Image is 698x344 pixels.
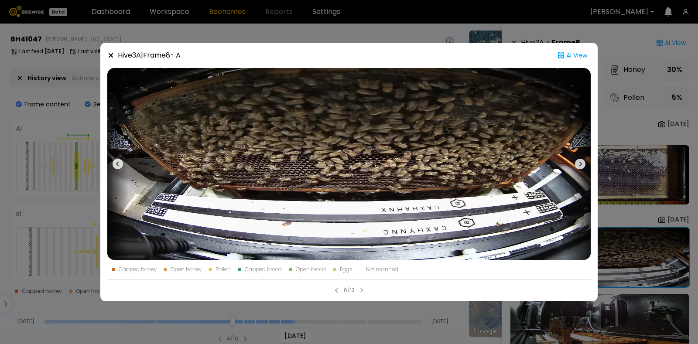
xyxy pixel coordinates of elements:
div: Open honey [171,267,202,272]
div: 6/13 [344,286,355,294]
strong: Frame 8 [143,50,170,60]
div: Capped brood [245,267,282,272]
div: Open brood [296,267,326,272]
div: Ai View [554,50,591,61]
div: Eggs [340,267,352,272]
div: Pollen [216,267,231,272]
div: Hive 3 A | [118,50,181,61]
span: - A [170,50,181,60]
div: Capped honey [119,267,157,272]
img: 20250824_150602_-0700-a-1753-front-41047-XXXXnrd4.jpg [107,68,591,260]
div: Not scanned [366,267,398,272]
